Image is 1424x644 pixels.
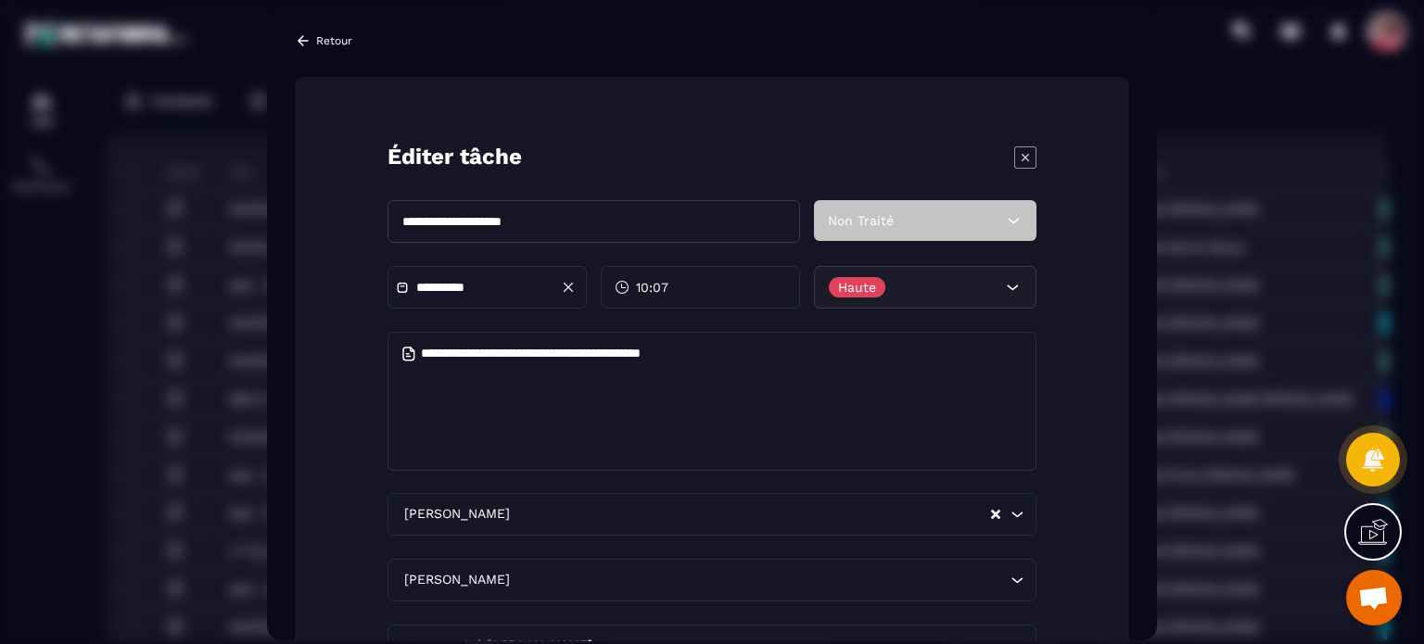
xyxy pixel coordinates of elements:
[388,142,522,172] p: Éditer tâche
[400,570,514,590] span: [PERSON_NAME]
[400,504,514,524] span: [PERSON_NAME]
[991,507,1000,521] button: Clear Selected
[388,493,1036,536] div: Search for option
[1346,570,1402,625] div: Ouvrir le chat
[388,559,1036,601] div: Search for option
[316,34,352,47] p: Retour
[514,570,1006,590] input: Search for option
[828,213,894,228] span: Non Traité
[514,504,989,524] input: Search for option
[636,278,668,297] span: 10:07
[838,281,876,294] p: Haute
